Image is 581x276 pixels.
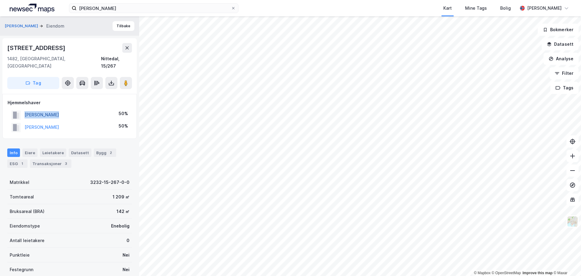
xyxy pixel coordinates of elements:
div: Nei [123,251,130,259]
button: Analyse [543,53,579,65]
div: 142 ㎡ [117,208,130,215]
div: Bruksareal (BRA) [10,208,44,215]
div: Transaksjoner [30,159,71,168]
button: [PERSON_NAME] [5,23,39,29]
button: Tilbake [113,21,134,31]
div: 2 [108,150,114,156]
div: Festegrunn [10,266,33,273]
input: Søk på adresse, matrikkel, gårdeiere, leietakere eller personer [77,4,231,13]
div: Hjemmelshaver [8,99,132,106]
div: Eiendom [46,22,64,30]
div: 0 [126,237,130,244]
button: Datasett [542,38,579,50]
div: Mine Tags [465,5,487,12]
div: 1482, [GEOGRAPHIC_DATA], [GEOGRAPHIC_DATA] [7,55,101,70]
div: Eiere [22,148,38,157]
div: [STREET_ADDRESS] [7,43,67,53]
button: Tags [550,82,579,94]
div: Datasett [69,148,91,157]
div: Nei [123,266,130,273]
div: Eiendomstype [10,222,40,230]
a: Mapbox [474,271,491,275]
div: 1 209 ㎡ [113,193,130,201]
div: 1 [19,161,25,167]
a: OpenStreetMap [492,271,521,275]
div: Antall leietakere [10,237,44,244]
img: logo.a4113a55bc3d86da70a041830d287a7e.svg [10,4,54,13]
button: Filter [550,67,579,79]
div: Leietakere [40,148,66,157]
button: Tag [7,77,59,89]
div: 50% [119,110,128,117]
iframe: Chat Widget [551,247,581,276]
div: Enebolig [111,222,130,230]
button: Bokmerker [538,24,579,36]
div: Matrikkel [10,179,29,186]
div: Nittedal, 15/267 [101,55,132,70]
div: Punktleie [10,251,30,259]
div: Tomteareal [10,193,34,201]
div: 3 [63,161,69,167]
div: Info [7,148,20,157]
img: Z [567,216,578,227]
div: ESG [7,159,28,168]
div: [PERSON_NAME] [527,5,562,12]
a: Improve this map [523,271,553,275]
div: 50% [119,122,128,130]
div: Bolig [500,5,511,12]
div: 3232-15-267-0-0 [90,179,130,186]
div: Kart [443,5,452,12]
div: Bygg [94,148,116,157]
